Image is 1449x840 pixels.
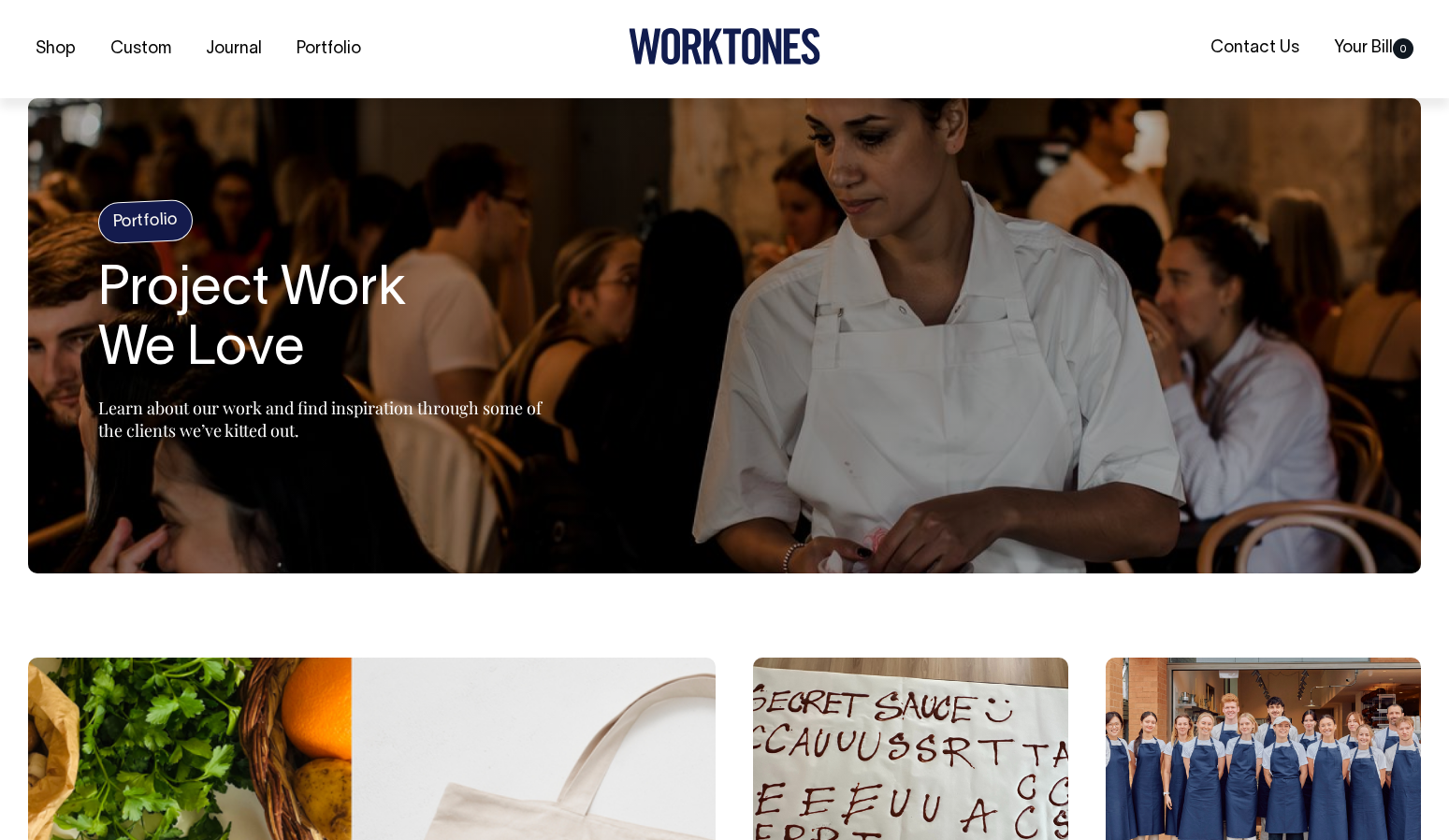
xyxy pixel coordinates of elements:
a: Custom [103,34,179,65]
p: Learn about our work and find inspiration through some of the clients we’ve kitted out. [98,397,566,442]
a: Portfolio [289,34,369,65]
a: Contact Us [1203,33,1307,64]
a: Shop [28,34,83,65]
a: Journal [198,34,269,65]
span: 0 [1393,38,1413,59]
h4: Portfolio [97,199,194,244]
h1: Project Work We Love [98,261,566,381]
a: Your Bill0 [1326,33,1421,64]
